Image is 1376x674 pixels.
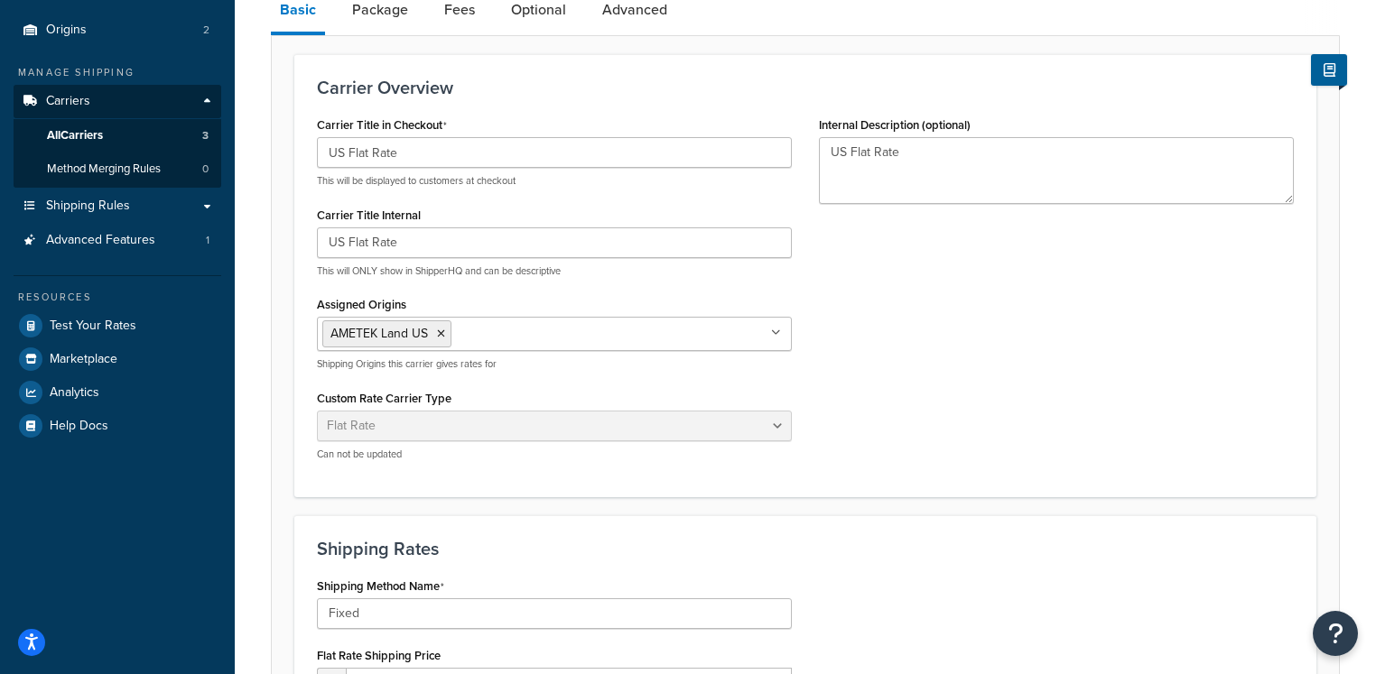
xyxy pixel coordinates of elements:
li: Advanced Features [14,224,221,257]
label: Carrier Title in Checkout [317,118,447,133]
h3: Carrier Overview [317,78,1294,97]
label: Shipping Method Name [317,579,444,594]
label: Assigned Origins [317,298,406,311]
span: All Carriers [47,128,103,143]
li: Carriers [14,85,221,188]
label: Flat Rate Shipping Price [317,649,441,662]
span: Marketplace [50,352,117,367]
span: Origins [46,23,87,38]
a: Marketplace [14,343,221,375]
a: Origins2 [14,14,221,47]
span: Shipping Rules [46,199,130,214]
label: Custom Rate Carrier Type [317,392,451,405]
a: Carriers [14,85,221,118]
span: Analytics [50,385,99,401]
a: Help Docs [14,410,221,442]
span: 3 [202,128,209,143]
p: This will be displayed to customers at checkout [317,174,792,188]
textarea: US Flat Rate [819,137,1294,204]
li: Origins [14,14,221,47]
div: Manage Shipping [14,65,221,80]
span: AMETEK Land US [330,324,428,343]
span: Method Merging Rules [47,162,161,177]
label: Carrier Title Internal [317,208,421,222]
span: 0 [202,162,209,177]
p: Shipping Origins this carrier gives rates for [317,357,792,371]
p: Can not be updated [317,448,792,461]
label: Internal Description (optional) [819,118,971,132]
li: Method Merging Rules [14,152,221,186]
div: Resources [14,290,221,305]
a: Shipping Rules [14,189,221,223]
p: This will ONLY show in ShipperHQ and can be descriptive [317,264,792,278]
span: Help Docs [50,419,108,434]
span: Carriers [46,94,90,109]
a: AllCarriers3 [14,119,221,152]
span: Advanced Features [46,233,155,248]
a: Method Merging Rules0 [14,152,221,186]
span: Test Your Rates [50,319,136,334]
a: Test Your Rates [14,309,221,342]
span: 2 [203,23,209,38]
a: Analytics [14,376,221,409]
button: Open Resource Center [1313,611,1358,656]
span: 1 [206,233,209,248]
a: Advanced Features1 [14,224,221,257]
button: Show Help Docs [1311,54,1347,86]
h3: Shipping Rates [317,539,1294,559]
